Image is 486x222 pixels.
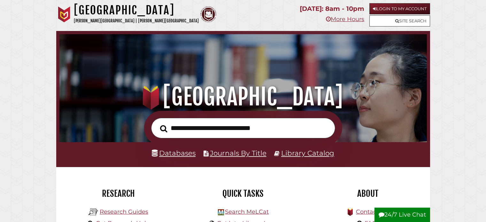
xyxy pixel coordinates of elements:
a: Journals By Title [210,149,266,157]
h1: [GEOGRAPHIC_DATA] [66,83,419,111]
button: Search [157,123,171,134]
h2: Quick Tasks [186,188,301,199]
a: More Hours [326,16,364,23]
img: Calvin University [56,6,72,22]
img: Hekman Library Logo [89,207,98,217]
h2: Research [61,188,176,199]
h1: [GEOGRAPHIC_DATA] [74,3,199,17]
p: [DATE]: 8am - 10pm [300,3,364,14]
p: [PERSON_NAME][GEOGRAPHIC_DATA] | [PERSON_NAME][GEOGRAPHIC_DATA] [74,17,199,25]
a: Library Catalog [281,149,334,157]
a: Research Guides [100,208,148,215]
a: Login to My Account [369,3,430,14]
img: Hekman Library Logo [218,209,224,215]
i: Search [160,125,167,132]
a: Contact Us [356,208,388,215]
img: Calvin Theological Seminary [200,6,216,22]
a: Site Search [369,15,430,27]
a: Search MeLCat [225,208,269,215]
a: Databases [152,149,196,157]
h2: About [310,188,425,199]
